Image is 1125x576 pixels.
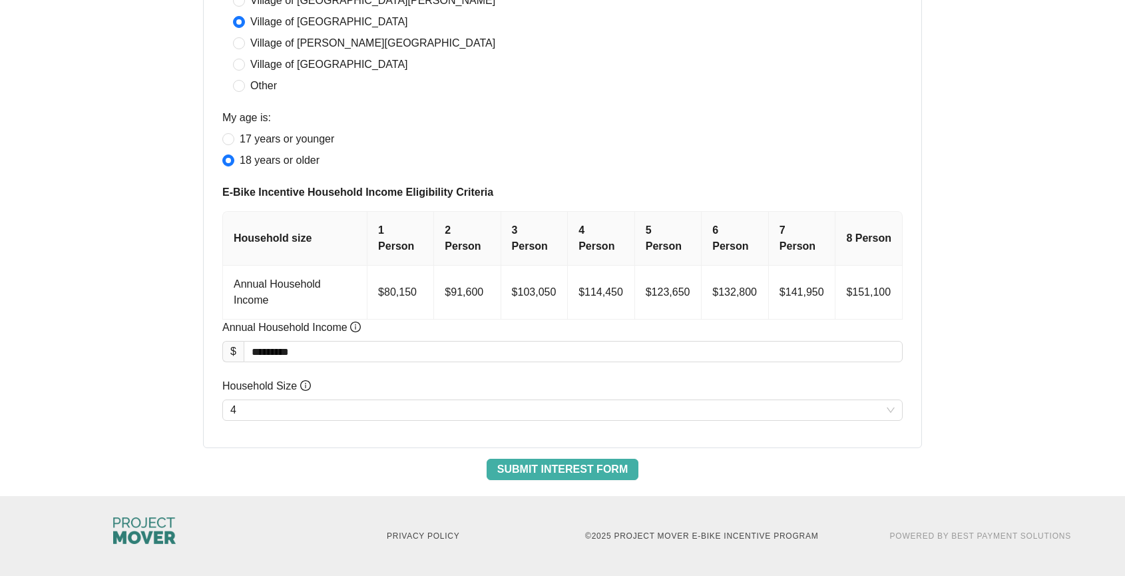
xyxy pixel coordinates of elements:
[497,461,628,477] span: Submit Interest Form
[245,35,501,51] span: Village of [PERSON_NAME][GEOGRAPHIC_DATA]
[230,400,895,420] span: 4
[501,212,568,266] th: 3 Person
[501,266,568,320] td: $103,050
[367,212,434,266] th: 1 Person
[835,266,903,320] td: $151,100
[350,322,361,332] span: info-circle
[245,57,413,73] span: Village of [GEOGRAPHIC_DATA]
[223,266,367,320] td: Annual Household Income
[702,212,769,266] th: 6 Person
[635,266,702,320] td: $123,650
[222,110,271,126] label: My age is:
[222,320,361,336] span: Annual Household Income
[769,212,836,266] th: 7 Person
[300,380,311,391] span: info-circle
[222,341,244,362] div: $
[702,266,769,320] td: $132,800
[635,212,702,266] th: 5 Person
[234,152,325,168] span: 18 years or older
[890,531,1071,541] a: Powered By Best Payment Solutions
[434,266,501,320] td: $91,600
[387,531,459,541] a: Privacy Policy
[568,212,635,266] th: 4 Person
[245,78,282,94] span: Other
[234,131,339,147] span: 17 years or younger
[223,212,367,266] th: Household size
[568,266,635,320] td: $114,450
[222,378,311,394] span: Household Size
[113,517,176,544] img: Columbus City Council
[222,184,903,200] span: E-Bike Incentive Household Income Eligibility Criteria
[434,212,501,266] th: 2 Person
[835,212,903,266] th: 8 Person
[367,266,434,320] td: $80,150
[570,530,833,542] p: © 2025 Project MOVER E-Bike Incentive Program
[769,266,836,320] td: $141,950
[487,459,638,480] button: Submit Interest Form
[245,14,413,30] span: Village of [GEOGRAPHIC_DATA]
